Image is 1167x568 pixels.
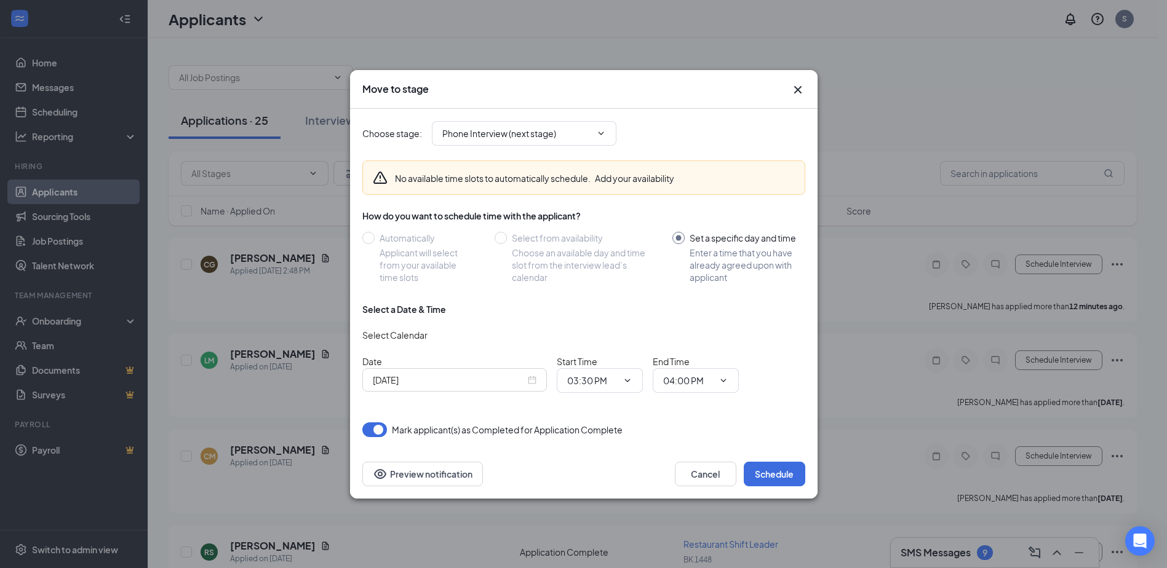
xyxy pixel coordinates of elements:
button: Preview notificationEye [362,462,483,486]
h3: Move to stage [362,82,429,96]
svg: Warning [373,170,388,185]
svg: ChevronDown [596,128,606,138]
span: Select Calendar [362,329,428,341]
button: Schedule [744,462,805,486]
button: Cancel [675,462,736,486]
svg: ChevronDown [719,376,728,385]
div: No available time slots to automatically schedule. [395,172,674,184]
input: End time [663,374,714,387]
span: End Time [653,356,690,367]
svg: ChevronDown [623,376,632,385]
span: Start Time [557,356,597,367]
input: Start time [567,374,618,387]
button: Add your availability [595,172,674,184]
button: Close [791,82,805,97]
div: How do you want to schedule time with the applicant? [362,210,805,222]
span: Date [362,356,382,367]
span: Mark applicant(s) as Completed for Application Complete [392,422,623,437]
div: Open Intercom Messenger [1125,526,1155,556]
input: Oct 15, 2025 [373,373,525,387]
span: Choose stage : [362,127,422,140]
svg: Eye [373,467,388,481]
div: Select a Date & Time [362,303,446,315]
svg: Cross [791,82,805,97]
